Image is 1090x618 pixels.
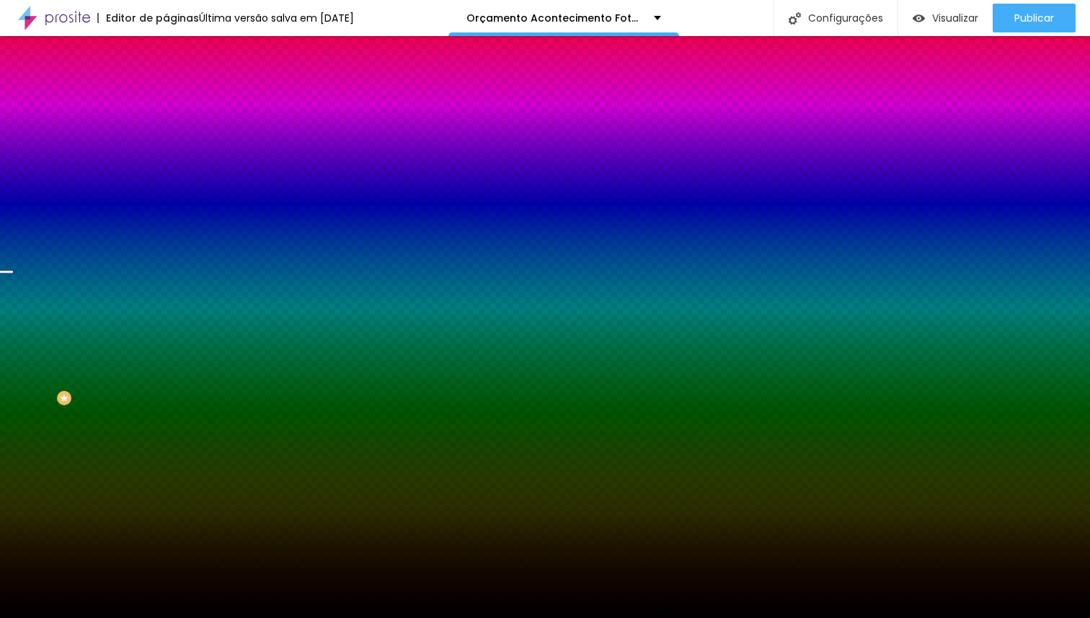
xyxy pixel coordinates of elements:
span: Visualizar [932,12,978,24]
span: Publicar [1014,12,1054,24]
div: Última versão salva em [DATE] [199,13,354,23]
button: Visualizar [898,4,993,32]
img: Icone [789,12,801,25]
div: Editor de páginas [97,13,199,23]
img: view-1.svg [913,12,925,25]
p: Orçamento Acontecimento Fotográfico [466,13,643,23]
button: Publicar [993,4,1076,32]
